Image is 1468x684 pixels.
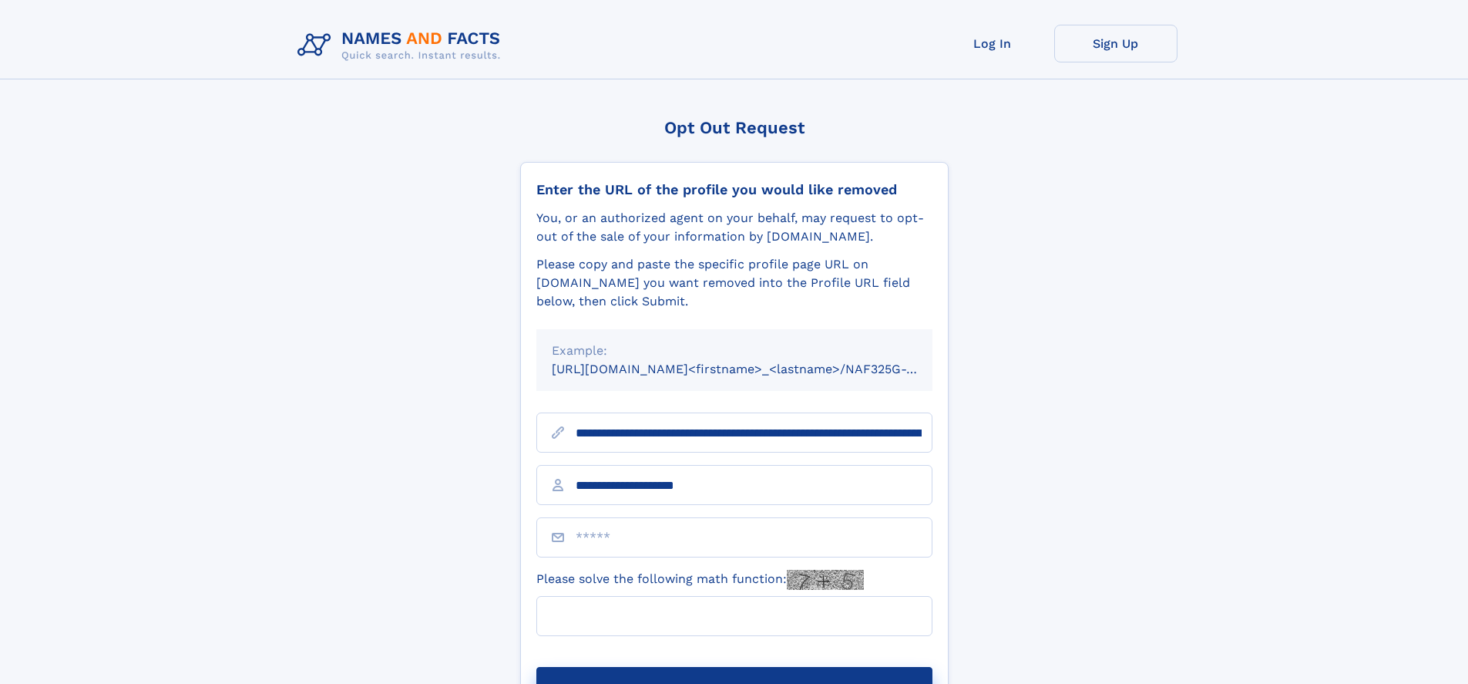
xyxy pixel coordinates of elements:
[291,25,513,66] img: Logo Names and Facts
[931,25,1054,62] a: Log In
[536,255,932,311] div: Please copy and paste the specific profile page URL on [DOMAIN_NAME] you want removed into the Pr...
[552,362,962,376] small: [URL][DOMAIN_NAME]<firstname>_<lastname>/NAF325G-xxxxxxxx
[536,209,932,246] div: You, or an authorized agent on your behalf, may request to opt-out of the sale of your informatio...
[1054,25,1177,62] a: Sign Up
[520,118,949,137] div: Opt Out Request
[552,342,917,360] div: Example:
[536,570,864,590] label: Please solve the following math function:
[536,181,932,198] div: Enter the URL of the profile you would like removed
